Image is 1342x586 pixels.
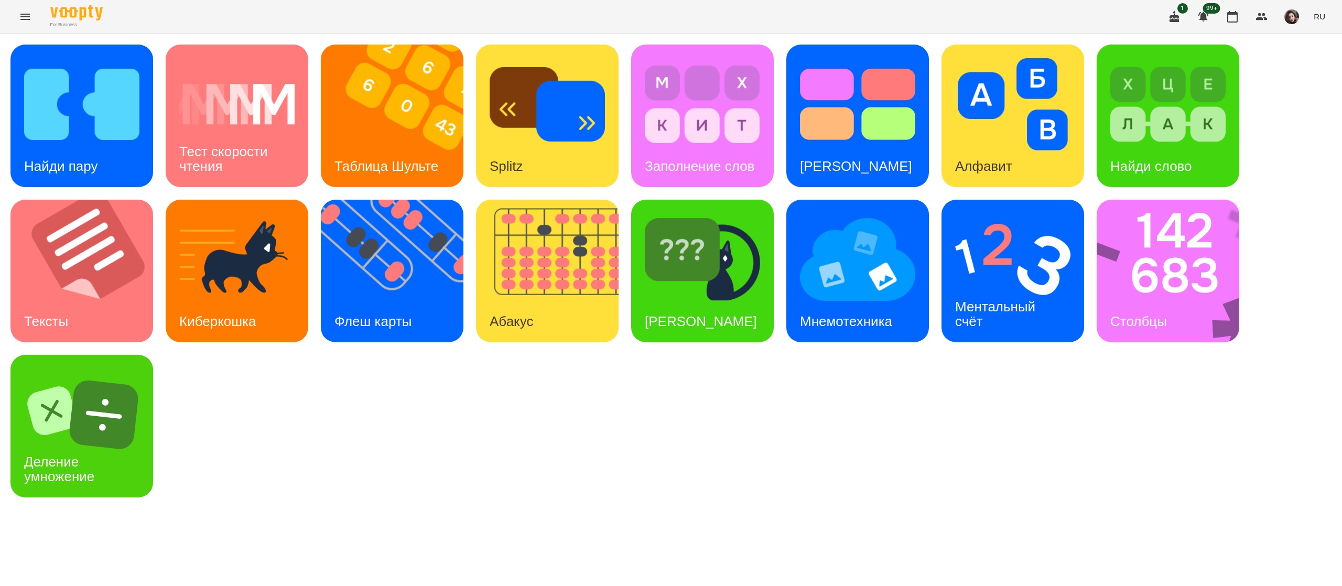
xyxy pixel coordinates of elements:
[1177,3,1188,14] span: 1
[645,313,757,329] h3: [PERSON_NAME]
[321,200,477,342] img: Флеш карты
[955,299,1039,329] h3: Ментальный счёт
[955,158,1012,174] h3: Алфавит
[1110,313,1167,329] h3: Столбцы
[476,45,619,187] a: SplitzSplitz
[179,58,295,150] img: Тест скорости чтения
[476,200,632,342] img: Абакус
[334,313,412,329] h3: Флеш карты
[10,45,153,187] a: Найди паруНайди пару
[24,368,139,461] img: Деление умножение
[1110,158,1192,174] h3: Найди слово
[1203,3,1220,14] span: 99+
[50,5,103,20] img: Voopty Logo
[941,45,1084,187] a: АлфавитАлфавит
[10,355,153,497] a: Деление умножениеДеление умножение
[1284,9,1299,24] img: 415cf204168fa55e927162f296ff3726.jpg
[13,4,38,29] button: Menu
[786,200,929,342] a: МнемотехникаМнемотехника
[321,200,463,342] a: Флеш картыФлеш карты
[645,158,754,174] h3: Заполнение слов
[1309,7,1329,26] button: RU
[490,313,533,329] h3: Абакус
[800,158,912,174] h3: [PERSON_NAME]
[10,200,153,342] a: ТекстыТексты
[786,45,929,187] a: Тест Струпа[PERSON_NAME]
[490,158,523,174] h3: Splitz
[645,58,760,150] img: Заполнение слов
[179,144,272,173] h3: Тест скорости чтения
[334,158,438,174] h3: Таблица Шульте
[490,58,605,150] img: Splitz
[800,313,892,329] h3: Мнемотехника
[800,213,915,306] img: Мнемотехника
[631,45,774,187] a: Заполнение словЗаполнение слов
[166,45,308,187] a: Тест скорости чтенияТест скорости чтения
[1110,58,1226,150] img: Найди слово
[1097,45,1239,187] a: Найди словоНайди слово
[24,158,98,174] h3: Найди пару
[321,45,463,187] a: Таблица ШультеТаблица Шульте
[50,21,103,28] span: For Business
[941,200,1084,342] a: Ментальный счётМентальный счёт
[179,213,295,306] img: Киберкошка
[1314,11,1325,22] span: RU
[10,200,166,342] img: Тексты
[321,45,477,187] img: Таблица Шульте
[645,213,760,306] img: Найди Киберкошку
[631,200,774,342] a: Найди Киберкошку[PERSON_NAME]
[955,213,1070,306] img: Ментальный счёт
[800,58,915,150] img: Тест Струпа
[24,454,94,484] h3: Деление умножение
[955,58,1070,150] img: Алфавит
[179,313,256,329] h3: Киберкошка
[24,313,68,329] h3: Тексты
[166,200,308,342] a: КиберкошкаКиберкошка
[24,58,139,150] img: Найди пару
[1097,200,1253,342] img: Столбцы
[1097,200,1239,342] a: СтолбцыСтолбцы
[476,200,619,342] a: АбакусАбакус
